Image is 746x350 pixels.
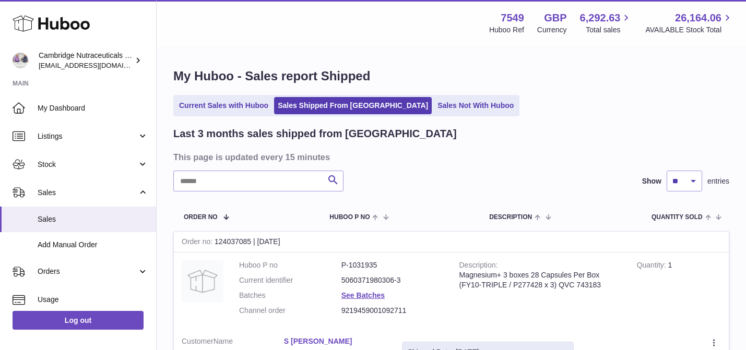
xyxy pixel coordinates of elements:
h3: This page is updated every 15 minutes [173,151,727,163]
span: AVAILABLE Stock Total [645,25,733,35]
div: 124037085 | [DATE] [174,232,729,252]
span: Usage [38,295,148,305]
dd: P-1031935 [341,260,444,270]
dd: 5060371980306-3 [341,275,444,285]
strong: GBP [544,11,566,25]
a: Current Sales with Huboo [175,97,272,114]
span: 26,164.06 [675,11,721,25]
a: Log out [13,311,144,330]
h2: Last 3 months sales shipped from [GEOGRAPHIC_DATA] [173,127,457,141]
span: Listings [38,131,137,141]
dt: Huboo P no [239,260,341,270]
dd: 9219459001092711 [341,306,444,316]
dt: Channel order [239,306,341,316]
label: Show [642,176,661,186]
strong: Description [459,261,498,272]
strong: Quantity [637,261,668,272]
a: 6,292.63 Total sales [580,11,633,35]
span: Add Manual Order [38,240,148,250]
img: no-photo.jpg [182,260,223,302]
span: Quantity Sold [652,214,703,221]
span: Orders [38,267,137,276]
span: Customer [182,337,214,345]
span: Sales [38,188,137,198]
a: Sales Shipped From [GEOGRAPHIC_DATA] [274,97,432,114]
span: [EMAIL_ADDRESS][DOMAIN_NAME] [39,61,153,69]
span: entries [707,176,729,186]
a: 26,164.06 AVAILABLE Stock Total [645,11,733,35]
a: See Batches [341,291,385,299]
div: Cambridge Nutraceuticals Ltd [39,51,133,70]
dt: Name [182,336,284,349]
span: Order No [184,214,218,221]
span: 6,292.63 [580,11,621,25]
a: Sales Not With Huboo [434,97,517,114]
span: My Dashboard [38,103,148,113]
span: Huboo P no [329,214,370,221]
h1: My Huboo - Sales report Shipped [173,68,729,85]
span: Stock [38,160,137,170]
div: Currency [537,25,567,35]
div: Magnesium+ 3 boxes 28 Capsules Per Box (FY10-TRIPLE / P277428 x 3) QVC 743183 [459,270,621,290]
span: Total sales [586,25,632,35]
strong: Order no [182,237,215,248]
dt: Current identifier [239,275,341,285]
a: S [PERSON_NAME] [284,336,386,346]
img: qvc@camnutra.com [13,53,28,68]
strong: 7549 [501,11,524,25]
span: Sales [38,214,148,224]
td: 1 [629,252,729,329]
div: Huboo Ref [489,25,524,35]
dt: Batches [239,291,341,300]
span: Description [489,214,532,221]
